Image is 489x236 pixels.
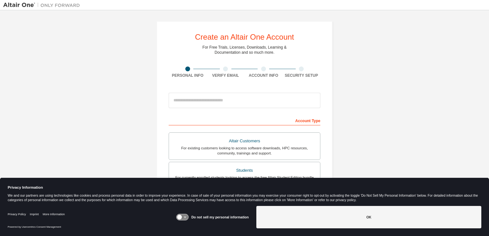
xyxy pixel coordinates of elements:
[207,73,245,78] div: Verify Email
[173,137,316,146] div: Altair Customers
[169,115,320,125] div: Account Type
[173,146,316,156] div: For existing customers looking to access software downloads, HPC resources, community, trainings ...
[203,45,287,55] div: For Free Trials, Licenses, Downloads, Learning & Documentation and so much more.
[173,166,316,175] div: Students
[245,73,283,78] div: Account Info
[3,2,83,8] img: Altair One
[283,73,321,78] div: Security Setup
[173,175,316,185] div: For currently enrolled students looking to access the free Altair Student Edition bundle and all ...
[195,33,294,41] div: Create an Altair One Account
[169,73,207,78] div: Personal Info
